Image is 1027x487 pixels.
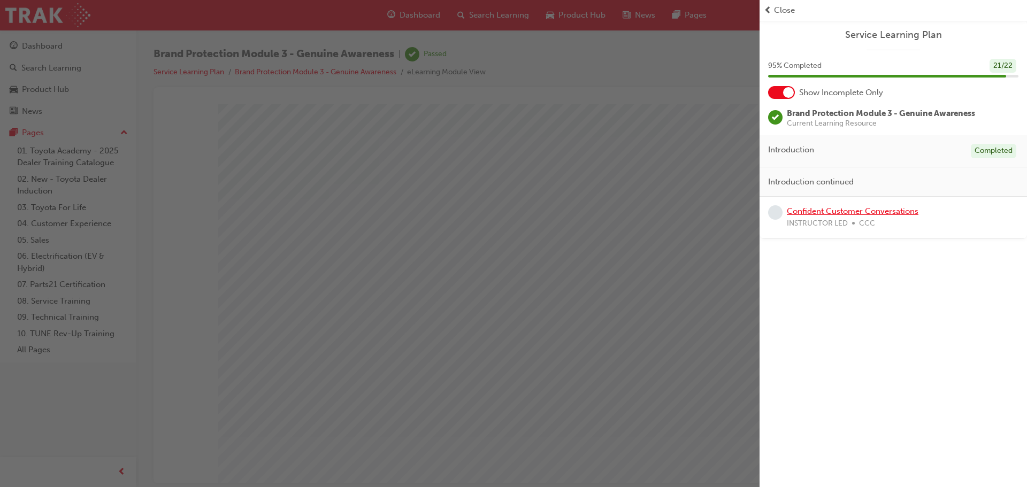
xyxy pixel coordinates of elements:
[774,4,795,17] span: Close
[859,218,875,230] span: CCC
[971,144,1016,158] div: Completed
[799,87,883,99] span: Show Incomplete Only
[787,218,848,230] span: INSTRUCTOR LED
[764,4,1023,17] button: prev-iconClose
[768,110,783,125] span: learningRecordVerb_PASS-icon
[787,120,975,127] span: Current Learning Resource
[768,29,1018,41] a: Service Learning Plan
[768,205,783,220] span: learningRecordVerb_NONE-icon
[768,176,854,188] span: Introduction continued
[768,60,822,72] span: 95 % Completed
[764,4,772,17] span: prev-icon
[990,59,1016,73] div: 21 / 22
[787,109,975,118] span: Brand Protection Module 3 - Genuine Awareness
[787,206,918,216] a: Confident Customer Conversations
[768,144,814,156] span: Introduction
